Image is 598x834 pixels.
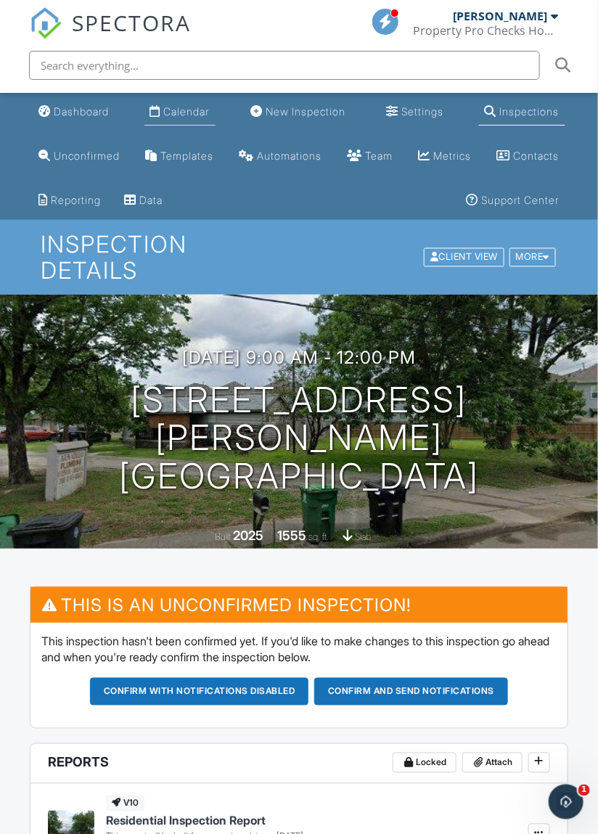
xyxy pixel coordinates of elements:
button: Confirm and send notifications [314,678,508,706]
h1: Inspection Details [41,232,558,282]
img: The Best Home Inspection Software - Spectora [30,7,62,39]
div: Automations [257,150,321,162]
div: Dashboard [54,105,109,118]
div: [PERSON_NAME] [454,9,548,23]
span: Built [216,531,232,542]
h1: [STREET_ADDRESS][PERSON_NAME] [GEOGRAPHIC_DATA] [23,381,575,496]
a: Settings [380,99,449,126]
a: Client View [422,251,508,262]
a: Automations (Basic) [233,143,327,170]
a: Metrics [413,143,478,170]
a: Data [118,187,168,214]
input: Search everything... [29,51,540,80]
div: Support Center [482,194,560,206]
h3: This is an Unconfirmed Inspection! [30,587,568,623]
p: This inspection hasn't been confirmed yet. If you'd like to make changes to this inspection go ah... [41,634,557,666]
div: Inspections [500,105,560,118]
h3: [DATE] 9:00 am - 12:00 pm [182,348,416,367]
div: Settings [401,105,443,118]
a: Calendar [144,99,216,126]
span: sq. ft. [309,531,329,542]
a: Support Center [461,187,565,214]
div: Calendar [164,105,210,118]
a: Inspections [479,99,565,126]
div: New Inspection [266,105,345,118]
div: 2025 [234,528,264,543]
a: Templates [139,143,219,170]
a: Reporting [33,187,107,214]
a: Dashboard [33,99,115,126]
div: Templates [160,150,213,162]
div: Data [139,194,163,206]
span: 1 [578,785,590,796]
a: Team [342,143,399,170]
a: SPECTORA [30,20,191,50]
div: Unconfirmed [54,150,120,162]
div: Contacts [514,150,560,162]
a: Unconfirmed [33,143,126,170]
div: Metrics [434,150,472,162]
a: New Inspection [245,99,351,126]
div: Team [366,150,393,162]
a: Contacts [491,143,565,170]
div: Client View [424,248,504,267]
span: SPECTORA [72,7,191,38]
div: More [509,248,557,267]
div: Reporting [51,194,101,206]
iframe: Intercom live chat [549,785,583,819]
div: 1555 [278,528,307,543]
button: Confirm with notifications disabled [90,678,309,706]
span: slab [356,531,372,542]
div: Property Pro Checks Home Inspections [414,23,559,38]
